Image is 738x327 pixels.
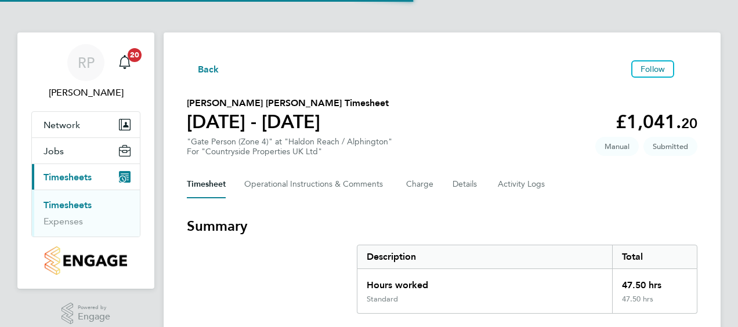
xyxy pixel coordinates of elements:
[78,303,110,313] span: Powered by
[44,146,64,157] span: Jobs
[595,137,639,156] span: This timesheet was manually created.
[32,138,140,163] button: Jobs
[44,172,92,183] span: Timesheets
[187,110,389,133] h1: [DATE] - [DATE]
[681,115,697,132] span: 20
[187,137,392,157] div: "Gate Person (Zone 4)" at "Haldon Reach / Alphington"
[44,199,92,210] a: Timesheets
[612,245,697,268] div: Total
[187,147,392,157] div: For "Countryside Properties UK Ltd"
[357,245,612,268] div: Description
[612,295,697,313] div: 47.50 hrs
[128,48,142,62] span: 20
[78,312,110,322] span: Engage
[631,60,674,78] button: Follow
[31,44,140,100] a: RP[PERSON_NAME]
[453,170,479,198] button: Details
[406,170,434,198] button: Charge
[17,32,154,289] nav: Main navigation
[616,111,697,133] app-decimal: £1,041.
[498,170,547,198] button: Activity Logs
[45,246,126,275] img: countryside-properties-logo-retina.png
[44,216,83,227] a: Expenses
[78,55,95,70] span: RP
[612,269,697,295] div: 47.50 hrs
[641,64,665,74] span: Follow
[31,246,140,275] a: Go to home page
[32,164,140,190] button: Timesheets
[32,112,140,137] button: Network
[367,295,398,304] div: Standard
[187,170,226,198] button: Timesheet
[187,61,219,76] button: Back
[62,303,111,325] a: Powered byEngage
[32,190,140,237] div: Timesheets
[198,63,219,77] span: Back
[244,170,388,198] button: Operational Instructions & Comments
[187,96,389,110] h2: [PERSON_NAME] [PERSON_NAME] Timesheet
[187,217,697,235] h3: Summary
[357,245,697,314] div: Summary
[44,119,80,130] span: Network
[31,86,140,100] span: Rob Pendell
[643,137,697,156] span: This timesheet is Submitted.
[113,44,136,81] a: 20
[357,269,612,295] div: Hours worked
[679,66,697,72] button: Timesheets Menu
